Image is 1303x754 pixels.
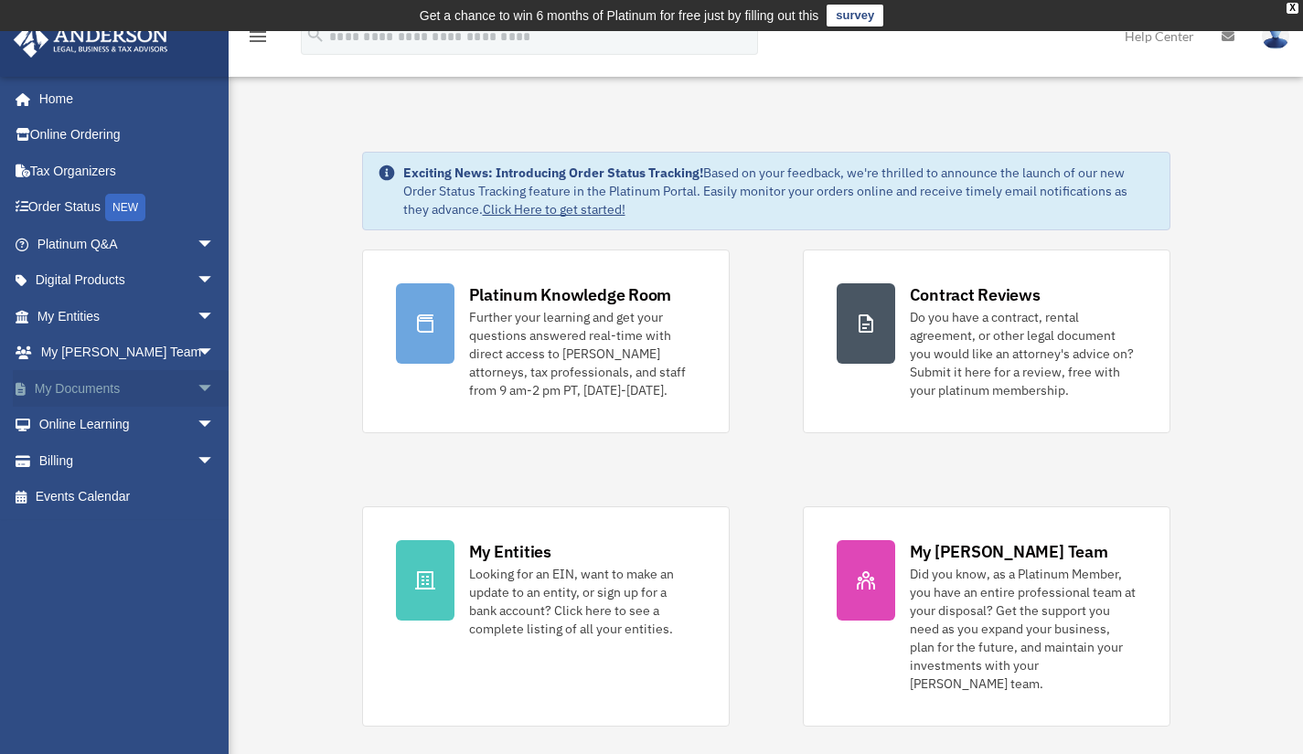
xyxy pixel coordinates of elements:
[197,298,233,335] span: arrow_drop_down
[469,540,551,563] div: My Entities
[247,32,269,48] a: menu
[910,565,1137,693] div: Did you know, as a Platinum Member, you have an entire professional team at your disposal? Get th...
[8,22,174,58] img: Anderson Advisors Platinum Portal
[13,298,242,335] a: My Entitiesarrow_drop_down
[1287,3,1298,14] div: close
[13,153,242,189] a: Tax Organizers
[13,407,242,443] a: Online Learningarrow_drop_down
[305,25,326,45] i: search
[362,250,730,433] a: Platinum Knowledge Room Further your learning and get your questions answered real-time with dire...
[469,283,672,306] div: Platinum Knowledge Room
[803,506,1170,727] a: My [PERSON_NAME] Team Did you know, as a Platinum Member, you have an entire professional team at...
[910,540,1108,563] div: My [PERSON_NAME] Team
[197,262,233,300] span: arrow_drop_down
[13,335,242,371] a: My [PERSON_NAME] Teamarrow_drop_down
[13,117,242,154] a: Online Ordering
[910,308,1137,399] div: Do you have a contract, rental agreement, or other legal document you would like an attorney's ad...
[197,370,233,408] span: arrow_drop_down
[403,165,703,181] strong: Exciting News: Introducing Order Status Tracking!
[1262,23,1289,49] img: User Pic
[469,565,696,638] div: Looking for an EIN, want to make an update to an entity, or sign up for a bank account? Click her...
[13,442,242,479] a: Billingarrow_drop_down
[197,335,233,372] span: arrow_drop_down
[803,250,1170,433] a: Contract Reviews Do you have a contract, rental agreement, or other legal document you would like...
[469,308,696,399] div: Further your learning and get your questions answered real-time with direct access to [PERSON_NAM...
[13,189,242,227] a: Order StatusNEW
[420,5,819,27] div: Get a chance to win 6 months of Platinum for free just by filling out this
[105,194,145,221] div: NEW
[197,407,233,444] span: arrow_drop_down
[13,226,242,262] a: Platinum Q&Aarrow_drop_down
[197,226,233,263] span: arrow_drop_down
[483,201,625,218] a: Click Here to get started!
[13,262,242,299] a: Digital Productsarrow_drop_down
[197,442,233,480] span: arrow_drop_down
[827,5,883,27] a: survey
[247,26,269,48] i: menu
[13,370,242,407] a: My Documentsarrow_drop_down
[403,164,1155,218] div: Based on your feedback, we're thrilled to announce the launch of our new Order Status Tracking fe...
[910,283,1041,306] div: Contract Reviews
[13,479,242,515] a: Events Calendar
[362,506,730,727] a: My Entities Looking for an EIN, want to make an update to an entity, or sign up for a bank accoun...
[13,80,233,117] a: Home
